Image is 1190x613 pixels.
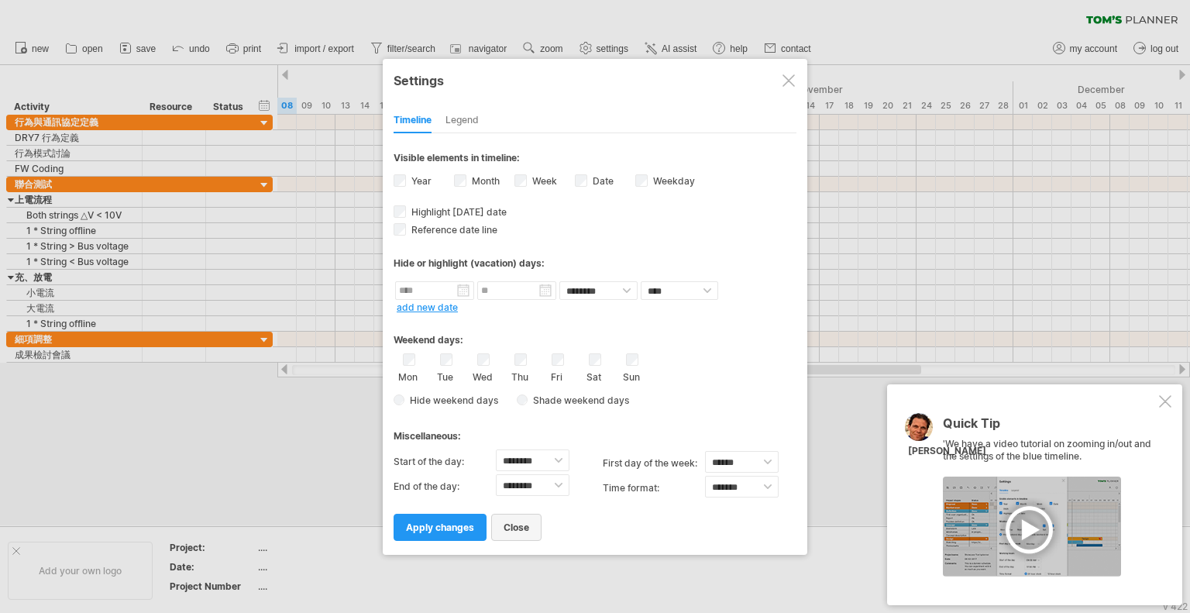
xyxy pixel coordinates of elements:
label: Weekday [650,175,695,187]
label: Sat [584,368,604,383]
a: close [491,514,542,541]
span: close [504,522,529,533]
div: Miscellaneous: [394,415,796,446]
label: Year [408,175,432,187]
div: Weekend days: [394,319,796,350]
label: Fri [547,368,566,383]
label: Tue [435,368,455,383]
span: Shade weekend days [528,394,629,406]
span: Hide weekend days [404,394,498,406]
div: 'We have a video tutorial on zooming in/out and the settings of the blue timeline. [943,417,1156,577]
div: Timeline [394,108,432,133]
label: Start of the day: [394,449,496,474]
div: [PERSON_NAME] [908,445,986,458]
label: Mon [398,368,418,383]
span: Reference date line [408,224,497,236]
label: Week [529,175,557,187]
a: add new date [397,301,458,313]
label: Date [590,175,614,187]
span: Highlight [DATE] date [408,206,507,218]
div: Settings [394,66,796,94]
div: Quick Tip [943,417,1156,438]
label: Month [469,175,500,187]
a: apply changes [394,514,487,541]
label: Thu [510,368,529,383]
label: Wed [473,368,492,383]
div: Visible elements in timeline: [394,152,796,168]
span: apply changes [406,522,474,533]
div: Legend [445,108,479,133]
div: Hide or highlight (vacation) days: [394,257,796,269]
label: End of the day: [394,474,496,499]
label: Sun [621,368,641,383]
label: Time format: [603,476,705,501]
label: first day of the week: [603,451,705,476]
